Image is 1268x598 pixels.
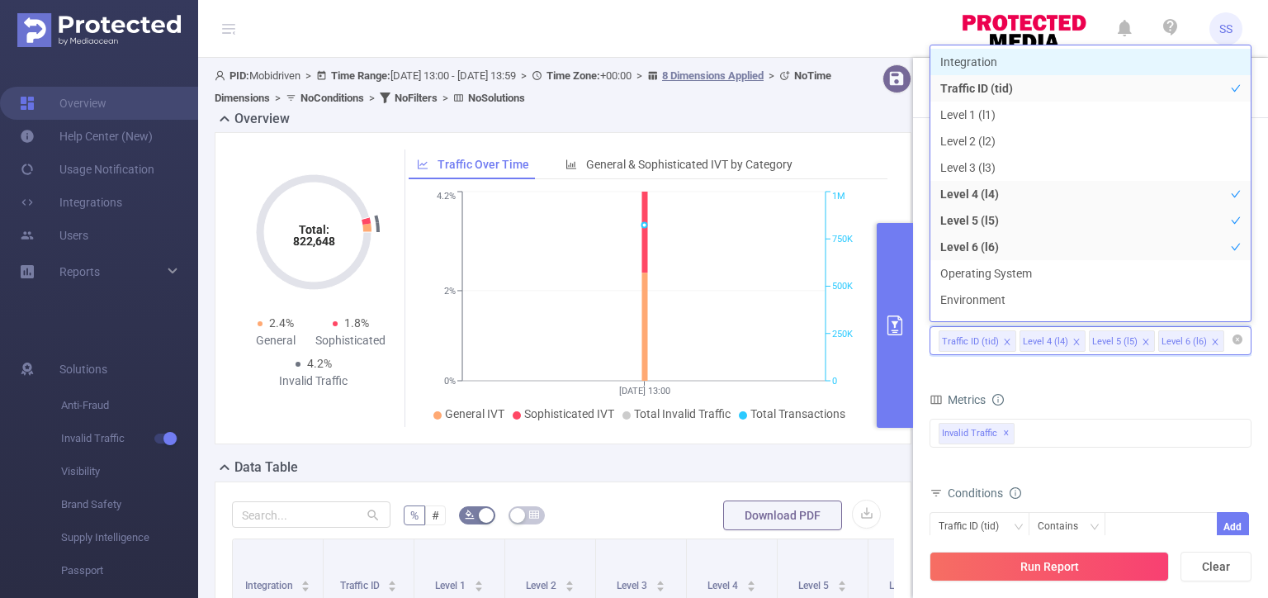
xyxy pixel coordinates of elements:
[939,330,1016,352] li: Traffic ID (tid)
[61,389,198,422] span: Anti-Fraud
[445,407,504,420] span: General IVT
[832,234,853,244] tspan: 750K
[1142,338,1150,348] i: icon: close
[1089,330,1155,352] li: Level 5 (l5)
[939,423,1015,444] span: Invalid Traffic
[432,509,439,522] span: #
[438,158,529,171] span: Traffic Over Time
[364,92,380,104] span: >
[930,393,986,406] span: Metrics
[301,585,310,590] i: icon: caret-down
[340,580,382,591] span: Traffic ID
[930,552,1169,581] button: Run Report
[388,578,397,583] i: icon: caret-up
[1003,338,1011,348] i: icon: close
[215,69,831,104] span: Mobidriven [DATE] 13:00 - [DATE] 13:59 +00:00
[1180,552,1251,581] button: Clear
[61,455,198,488] span: Visibility
[764,69,779,82] span: >
[948,486,1021,500] span: Conditions
[292,235,334,248] tspan: 822,648
[1010,487,1021,499] i: icon: info-circle
[1092,331,1138,353] div: Level 5 (l5)
[20,120,153,153] a: Help Center (New)
[617,580,650,591] span: Level 3
[837,585,846,590] i: icon: caret-down
[388,585,397,590] i: icon: caret-down
[300,69,316,82] span: >
[930,207,1251,234] li: Level 5 (l5)
[300,92,364,104] b: No Conditions
[468,92,525,104] b: No Solutions
[1231,83,1241,93] i: icon: check
[632,69,647,82] span: >
[61,422,198,455] span: Invalid Traffic
[832,282,853,292] tspan: 500K
[634,407,731,420] span: Total Invalid Traffic
[939,513,1010,540] div: Traffic ID (tid)
[1072,338,1081,348] i: icon: close
[270,92,286,104] span: >
[59,265,100,278] span: Reports
[586,158,792,171] span: General & Sophisticated IVT by Category
[59,255,100,288] a: Reports
[546,69,600,82] b: Time Zone:
[1003,424,1010,444] span: ✕
[565,159,577,170] i: icon: bar-chart
[435,580,468,591] span: Level 1
[61,554,198,587] span: Passport
[1014,522,1024,534] i: icon: down
[837,578,847,588] div: Sort
[1231,57,1241,67] i: icon: check
[465,510,475,520] i: icon: bg-colors
[300,578,310,588] div: Sort
[387,578,397,588] div: Sort
[276,373,351,390] div: Invalid Traffic
[215,70,229,81] i: icon: user
[930,102,1251,128] li: Level 1 (l1)
[1023,331,1068,353] div: Level 4 (l4)
[61,488,198,521] span: Brand Safety
[301,578,310,583] i: icon: caret-up
[1231,216,1241,225] i: icon: check
[298,223,329,236] tspan: Total:
[1217,512,1249,541] button: Add
[930,260,1251,287] li: Operating System
[438,92,453,104] span: >
[20,186,122,219] a: Integrations
[930,181,1251,207] li: Level 4 (l4)
[437,192,456,202] tspan: 4.2%
[1231,242,1241,252] i: icon: check
[746,578,756,588] div: Sort
[832,376,837,387] tspan: 0
[565,578,574,583] i: icon: caret-up
[992,394,1004,406] i: icon: info-circle
[565,578,575,588] div: Sort
[1231,136,1241,146] i: icon: check
[234,109,290,129] h2: Overview
[395,92,438,104] b: No Filters
[417,159,428,170] i: icon: line-chart
[307,357,332,370] span: 4.2%
[245,580,296,591] span: Integration
[798,580,831,591] span: Level 5
[20,153,154,186] a: Usage Notification
[229,69,249,82] b: PID:
[1231,295,1241,305] i: icon: check
[565,585,574,590] i: icon: caret-down
[1231,110,1241,120] i: icon: check
[20,219,88,252] a: Users
[1158,330,1224,352] li: Level 6 (l6)
[662,69,764,82] u: 8 Dimensions Applied
[331,69,390,82] b: Time Range:
[269,316,294,330] span: 2.4%
[529,510,539,520] i: icon: table
[234,458,298,477] h2: Data Table
[1231,189,1241,199] i: icon: check
[618,386,669,396] tspan: [DATE] 13:00
[930,75,1251,102] li: Traffic ID (tid)
[444,286,456,297] tspan: 2%
[20,87,106,120] a: Overview
[524,407,614,420] span: Sophisticated IVT
[746,585,755,590] i: icon: caret-down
